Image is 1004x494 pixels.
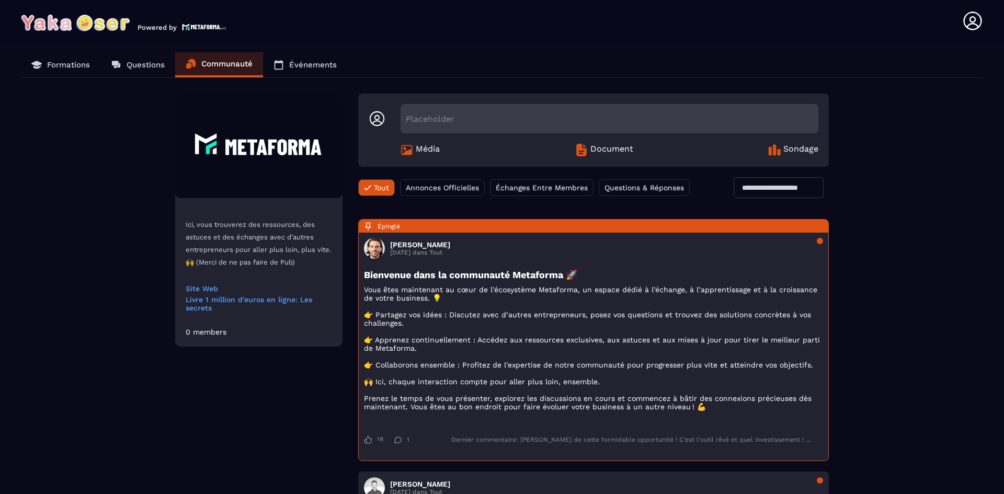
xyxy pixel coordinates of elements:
[590,144,633,156] span: Document
[496,183,588,192] span: Échanges Entre Membres
[364,269,823,280] h3: Bienvenue dans la communauté Metaforma 🚀
[604,183,684,192] span: Questions & Réponses
[186,284,332,293] a: Site Web
[390,480,450,488] h3: [PERSON_NAME]
[364,285,823,411] p: Vous êtes maintenant au cœur de l’écosystème Metaforma, un espace dédié à l’échange, à l’apprenti...
[401,104,818,133] div: Placeholder
[289,60,337,70] p: Événements
[390,240,450,249] h3: [PERSON_NAME]
[416,144,440,156] span: Média
[127,60,165,70] p: Questions
[100,52,175,77] a: Questions
[783,144,818,156] span: Sondage
[378,223,400,230] span: Épinglé
[175,52,263,77] a: Communauté
[201,59,253,68] p: Communauté
[186,295,332,312] a: Livre 1 million d'euros en ligne: Les secrets
[186,219,332,269] p: Ici, vous trouverez des ressources, des astuces et des échanges avec d’autres entrepreneurs pour ...
[390,249,450,256] p: [DATE] dans Tout
[47,60,90,70] p: Formations
[374,183,389,192] span: Tout
[186,328,226,336] div: 0 members
[377,435,383,444] span: 18
[407,436,409,443] span: 1
[182,22,226,31] img: logo
[406,183,479,192] span: Annonces Officielles
[175,94,343,198] img: Community background
[21,15,130,31] img: logo-branding
[138,24,177,31] p: Powered by
[451,436,813,443] div: Dernier commentaire: [PERSON_NAME] de cette formidable opportunité ! C'est l'outil rêvé et quel i...
[263,52,347,77] a: Événements
[21,52,100,77] a: Formations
